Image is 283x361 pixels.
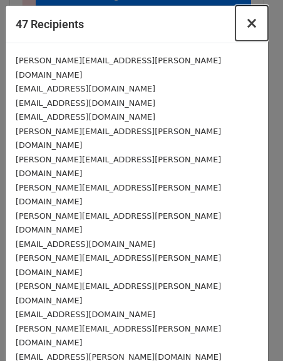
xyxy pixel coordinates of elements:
small: [EMAIL_ADDRESS][DOMAIN_NAME] [16,239,155,249]
small: [EMAIL_ADDRESS][DOMAIN_NAME] [16,98,155,108]
small: [PERSON_NAME][EMAIL_ADDRESS][PERSON_NAME][DOMAIN_NAME] [16,281,221,305]
span: × [245,14,258,32]
small: [PERSON_NAME][EMAIL_ADDRESS][PERSON_NAME][DOMAIN_NAME] [16,127,221,150]
small: [PERSON_NAME][EMAIL_ADDRESS][PERSON_NAME][DOMAIN_NAME] [16,211,221,235]
small: [EMAIL_ADDRESS][DOMAIN_NAME] [16,310,155,319]
iframe: Chat Widget [220,301,283,361]
small: [PERSON_NAME][EMAIL_ADDRESS][PERSON_NAME][DOMAIN_NAME] [16,155,221,179]
small: [PERSON_NAME][EMAIL_ADDRESS][PERSON_NAME][DOMAIN_NAME] [16,253,221,277]
small: [PERSON_NAME][EMAIL_ADDRESS][PERSON_NAME][DOMAIN_NAME] [16,183,221,207]
small: [EMAIL_ADDRESS][DOMAIN_NAME] [16,112,155,122]
small: [PERSON_NAME][EMAIL_ADDRESS][PERSON_NAME][DOMAIN_NAME] [16,324,221,348]
small: [PERSON_NAME][EMAIL_ADDRESS][PERSON_NAME][DOMAIN_NAME] [16,56,221,80]
small: [EMAIL_ADDRESS][DOMAIN_NAME] [16,84,155,93]
h5: 47 Recipients [16,16,84,33]
button: Close [235,6,268,41]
